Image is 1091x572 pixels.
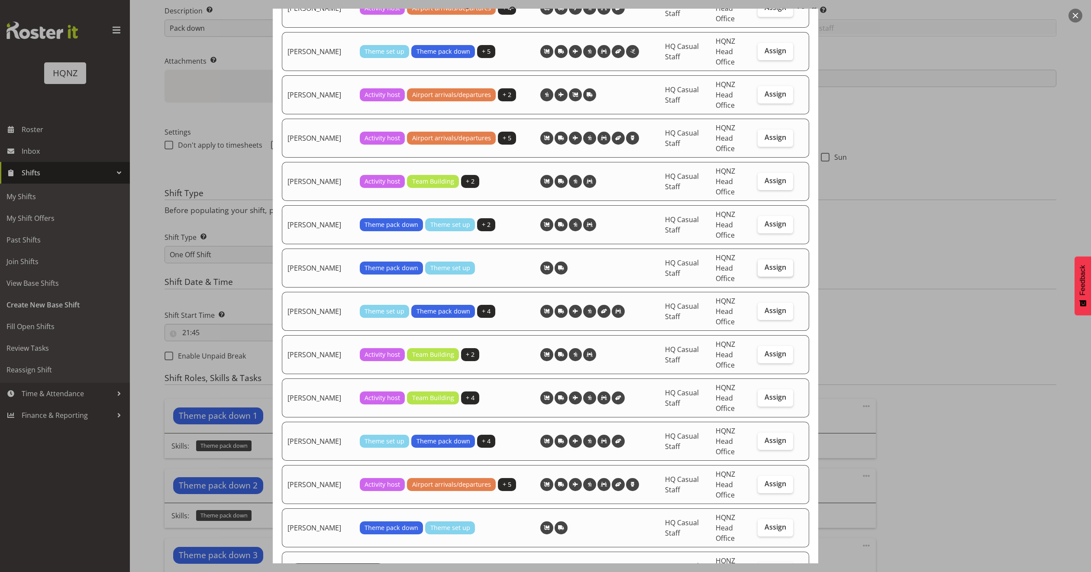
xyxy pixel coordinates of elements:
[716,383,735,413] span: HQNZ Head Office
[716,210,735,240] span: HQNZ Head Office
[765,436,786,445] span: Assign
[765,90,786,98] span: Assign
[665,431,699,451] span: HQ Casual Staff
[430,220,470,229] span: Theme set up
[765,393,786,401] span: Assign
[365,133,400,143] span: Activity host
[765,176,786,185] span: Assign
[765,263,786,271] span: Assign
[282,249,355,288] td: [PERSON_NAME]
[282,422,355,461] td: [PERSON_NAME]
[416,47,470,56] span: Theme pack down
[365,47,404,56] span: Theme set up
[665,258,699,278] span: HQ Casual Staff
[412,177,454,186] span: Team Building
[412,480,491,489] span: Airport arrivals/departures
[716,166,735,197] span: HQNZ Head Office
[665,171,699,191] span: HQ Casual Staff
[365,220,418,229] span: Theme pack down
[665,518,699,538] span: HQ Casual Staff
[365,393,400,403] span: Activity host
[665,388,699,408] span: HQ Casual Staff
[665,42,699,61] span: HQ Casual Staff
[765,479,786,488] span: Assign
[716,253,735,283] span: HQNZ Head Office
[665,345,699,365] span: HQ Casual Staff
[665,301,699,321] span: HQ Casual Staff
[765,220,786,228] span: Assign
[412,133,491,143] span: Airport arrivals/departures
[282,75,355,114] td: [PERSON_NAME]
[716,469,735,500] span: HQNZ Head Office
[416,436,470,446] span: Theme pack down
[430,523,470,533] span: Theme set up
[365,90,400,100] span: Activity host
[365,263,418,273] span: Theme pack down
[765,306,786,315] span: Assign
[365,523,418,533] span: Theme pack down
[430,263,470,273] span: Theme set up
[466,177,474,186] span: + 2
[765,46,786,55] span: Assign
[503,480,511,489] span: + 5
[282,32,355,71] td: [PERSON_NAME]
[665,475,699,494] span: HQ Casual Staff
[765,133,786,142] span: Assign
[365,307,404,316] span: Theme set up
[716,123,735,153] span: HQNZ Head Office
[1075,256,1091,315] button: Feedback - Show survey
[282,378,355,417] td: [PERSON_NAME]
[503,90,511,100] span: + 2
[412,350,454,359] span: Team Building
[482,220,491,229] span: + 2
[665,215,699,235] span: HQ Casual Staff
[365,350,400,359] span: Activity host
[716,36,735,67] span: HQNZ Head Office
[482,47,491,56] span: + 5
[412,90,491,100] span: Airport arrivals/departures
[1079,265,1087,295] span: Feedback
[365,480,400,489] span: Activity host
[282,119,355,158] td: [PERSON_NAME]
[365,177,400,186] span: Activity host
[282,205,355,244] td: [PERSON_NAME]
[716,513,735,543] span: HQNZ Head Office
[716,80,735,110] span: HQNZ Head Office
[665,85,699,105] span: HQ Casual Staff
[466,393,474,403] span: + 4
[282,292,355,331] td: [PERSON_NAME]
[416,307,470,316] span: Theme pack down
[482,436,491,446] span: + 4
[765,349,786,358] span: Assign
[282,335,355,374] td: [PERSON_NAME]
[466,350,474,359] span: + 2
[765,3,786,12] span: Assign
[765,523,786,531] span: Assign
[412,393,454,403] span: Team Building
[282,162,355,201] td: [PERSON_NAME]
[365,436,404,446] span: Theme set up
[503,133,511,143] span: + 5
[282,508,355,547] td: [PERSON_NAME]
[482,307,491,316] span: + 4
[716,296,735,326] span: HQNZ Head Office
[665,128,699,148] span: HQ Casual Staff
[716,339,735,370] span: HQNZ Head Office
[716,426,735,456] span: HQNZ Head Office
[282,465,355,504] td: [PERSON_NAME]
